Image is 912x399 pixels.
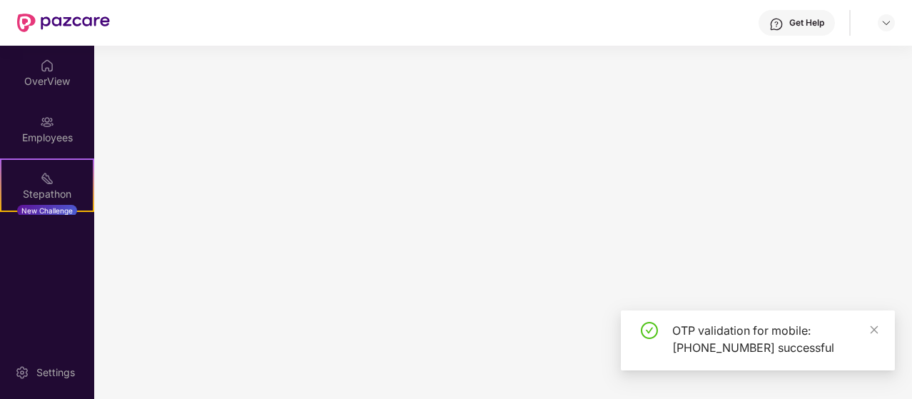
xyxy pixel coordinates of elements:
[17,205,77,216] div: New Challenge
[769,17,784,31] img: svg+xml;base64,PHN2ZyBpZD0iSGVscC0zMngzMiIgeG1sbnM9Imh0dHA6Ly93d3cudzMub3JnLzIwMDAvc3ZnIiB3aWR0aD...
[672,322,878,356] div: OTP validation for mobile: [PHONE_NUMBER] successful
[1,187,93,201] div: Stepathon
[32,365,79,380] div: Settings
[881,17,892,29] img: svg+xml;base64,PHN2ZyBpZD0iRHJvcGRvd24tMzJ4MzIiIHhtbG5zPSJodHRwOi8vd3d3LnczLm9yZy8yMDAwL3N2ZyIgd2...
[40,115,54,129] img: svg+xml;base64,PHN2ZyBpZD0iRW1wbG95ZWVzIiB4bWxucz0iaHR0cDovL3d3dy53My5vcmcvMjAwMC9zdmciIHdpZHRoPS...
[789,17,824,29] div: Get Help
[40,59,54,73] img: svg+xml;base64,PHN2ZyBpZD0iSG9tZSIgeG1sbnM9Imh0dHA6Ly93d3cudzMub3JnLzIwMDAvc3ZnIiB3aWR0aD0iMjAiIG...
[17,14,110,32] img: New Pazcare Logo
[15,365,29,380] img: svg+xml;base64,PHN2ZyBpZD0iU2V0dGluZy0yMHgyMCIgeG1sbnM9Imh0dHA6Ly93d3cudzMub3JnLzIwMDAvc3ZnIiB3aW...
[869,325,879,335] span: close
[641,322,658,339] span: check-circle
[40,171,54,186] img: svg+xml;base64,PHN2ZyB4bWxucz0iaHR0cDovL3d3dy53My5vcmcvMjAwMC9zdmciIHdpZHRoPSIyMSIgaGVpZ2h0PSIyMC...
